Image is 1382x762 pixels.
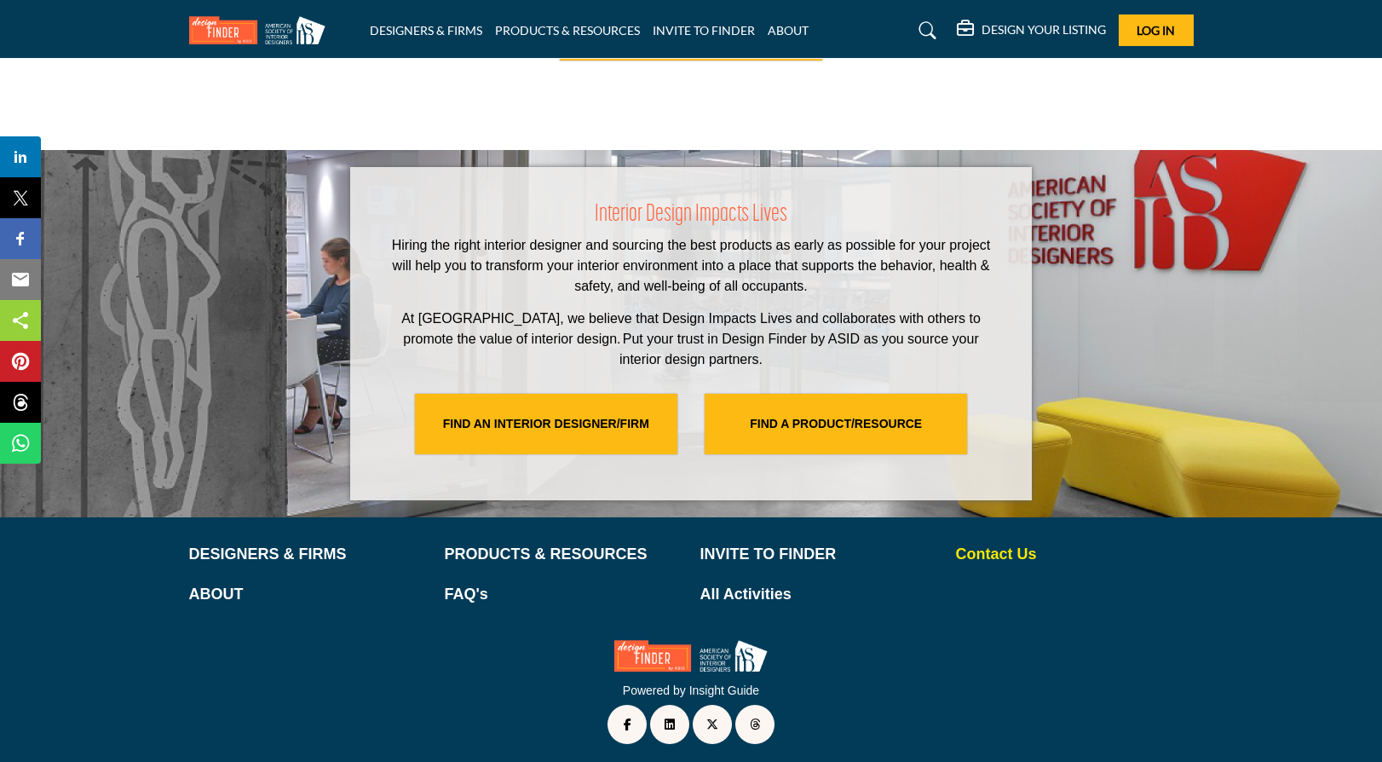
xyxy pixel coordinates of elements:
a: FAQ's [445,583,682,606]
h5: DESIGN YOUR LISTING [982,22,1106,38]
a: INVITE TO FINDER [653,23,755,38]
p: Hiring the right interior designer and sourcing the best products as early as possible for your p... [384,235,998,297]
img: Site Logo [189,16,334,44]
h2: Interior Design Impacts Lives [384,201,998,230]
div: DESIGN YOUR LISTING [957,20,1106,41]
a: DESIGNERS & FIRMS [189,543,427,566]
a: DESIGNERS & FIRMS [370,23,482,38]
span: Log In [1137,23,1175,38]
a: PRODUCTS & RESOURCES [495,23,640,38]
a: Powered by Insight Guide [623,684,759,697]
a: LinkedIn Link [650,705,689,744]
a: INVITE TO FINDER [700,543,938,566]
p: At [GEOGRAPHIC_DATA], we believe that Design Impacts Lives and collaborates with others to promot... [384,309,998,370]
a: ABOUT [768,23,809,38]
a: Twitter Link [693,705,732,744]
a: Facebook Link [608,705,647,744]
a: FIND AN INTERIOR DESIGNER/FIRM [415,394,677,454]
a: Threads Link [735,705,774,744]
a: PRODUCTS & RESOURCES [445,543,682,566]
a: FIND A PRODUCT/RESOURCE [705,394,967,454]
button: Log In [1119,14,1194,46]
a: Contact Us [956,543,1194,566]
a: Search [902,17,947,44]
a: All Activities [700,583,938,606]
a: ABOUT [189,583,427,606]
img: No Site Logo [614,640,768,672]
